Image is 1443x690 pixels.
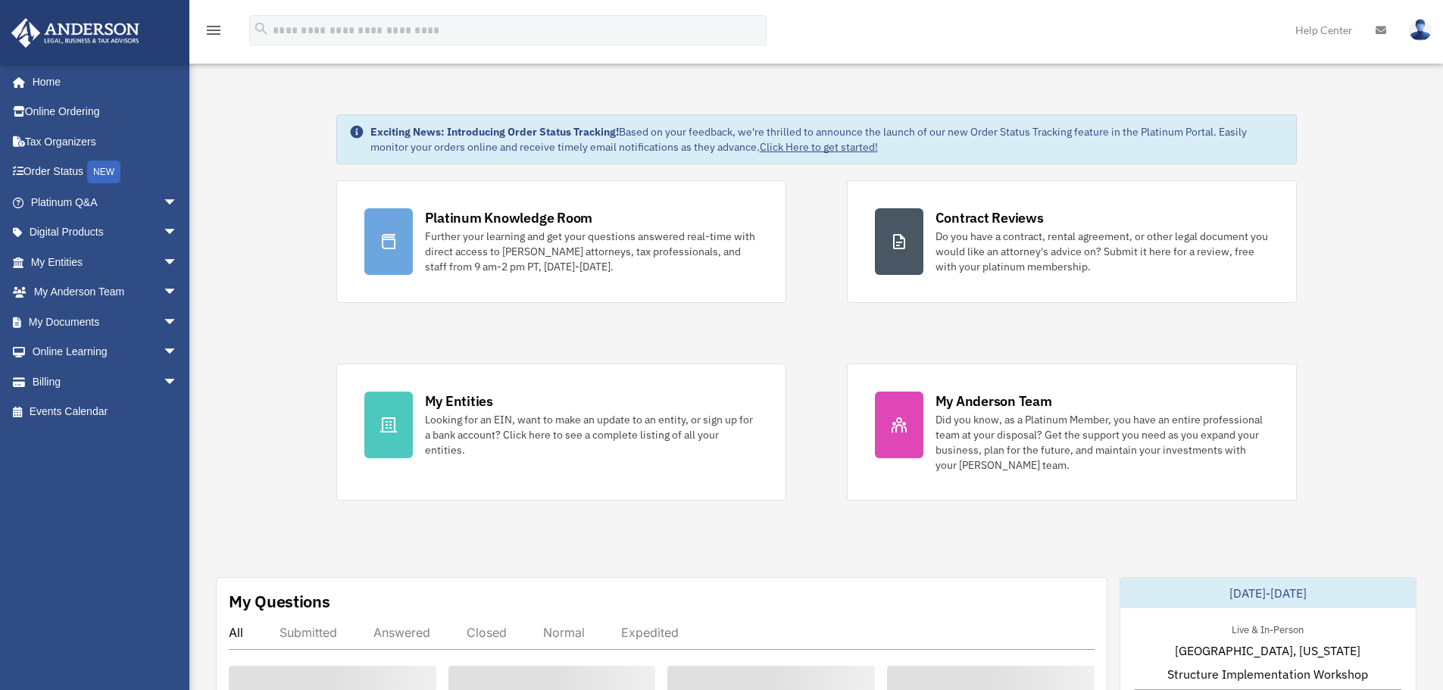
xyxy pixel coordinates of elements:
div: Did you know, as a Platinum Member, you have an entire professional team at your disposal? Get th... [935,412,1269,473]
div: My Questions [229,590,330,613]
div: Closed [467,625,507,640]
span: arrow_drop_down [163,337,193,368]
a: My Documentsarrow_drop_down [11,307,201,337]
div: Answered [373,625,430,640]
a: Platinum Knowledge Room Further your learning and get your questions answered real-time with dire... [336,180,786,303]
strong: Exciting News: Introducing Order Status Tracking! [370,125,619,139]
a: My Entities Looking for an EIN, want to make an update to an entity, or sign up for a bank accoun... [336,364,786,501]
div: Platinum Knowledge Room [425,208,593,227]
i: menu [205,21,223,39]
div: Based on your feedback, we're thrilled to announce the launch of our new Order Status Tracking fe... [370,124,1284,155]
div: Submitted [280,625,337,640]
a: My Anderson Team Did you know, as a Platinum Member, you have an entire professional team at your... [847,364,1297,501]
a: Click Here to get started! [760,140,878,154]
div: My Anderson Team [935,392,1052,411]
span: arrow_drop_down [163,307,193,338]
div: [DATE]-[DATE] [1120,578,1416,608]
i: search [253,20,270,37]
a: Online Ordering [11,97,201,127]
span: arrow_drop_down [163,367,193,398]
a: My Anderson Teamarrow_drop_down [11,277,201,308]
div: NEW [87,161,120,183]
a: Billingarrow_drop_down [11,367,201,397]
a: Platinum Q&Aarrow_drop_down [11,187,201,217]
div: Do you have a contract, rental agreement, or other legal document you would like an attorney's ad... [935,229,1269,274]
a: Order StatusNEW [11,157,201,188]
a: Tax Organizers [11,126,201,157]
a: Events Calendar [11,397,201,427]
div: Further your learning and get your questions answered real-time with direct access to [PERSON_NAM... [425,229,758,274]
a: My Entitiesarrow_drop_down [11,247,201,277]
span: arrow_drop_down [163,247,193,278]
div: Looking for an EIN, want to make an update to an entity, or sign up for a bank account? Click her... [425,412,758,457]
a: Online Learningarrow_drop_down [11,337,201,367]
a: Digital Productsarrow_drop_down [11,217,201,248]
div: My Entities [425,392,493,411]
div: Expedited [621,625,679,640]
span: arrow_drop_down [163,277,193,308]
div: All [229,625,243,640]
div: Live & In-Person [1220,620,1316,636]
span: [GEOGRAPHIC_DATA], [US_STATE] [1175,642,1360,660]
img: User Pic [1409,19,1432,41]
span: arrow_drop_down [163,187,193,218]
a: menu [205,27,223,39]
img: Anderson Advisors Platinum Portal [7,18,144,48]
a: Contract Reviews Do you have a contract, rental agreement, or other legal document you would like... [847,180,1297,303]
div: Normal [543,625,585,640]
span: Structure Implementation Workshop [1167,665,1368,683]
span: arrow_drop_down [163,217,193,248]
div: Contract Reviews [935,208,1044,227]
a: Home [11,67,193,97]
